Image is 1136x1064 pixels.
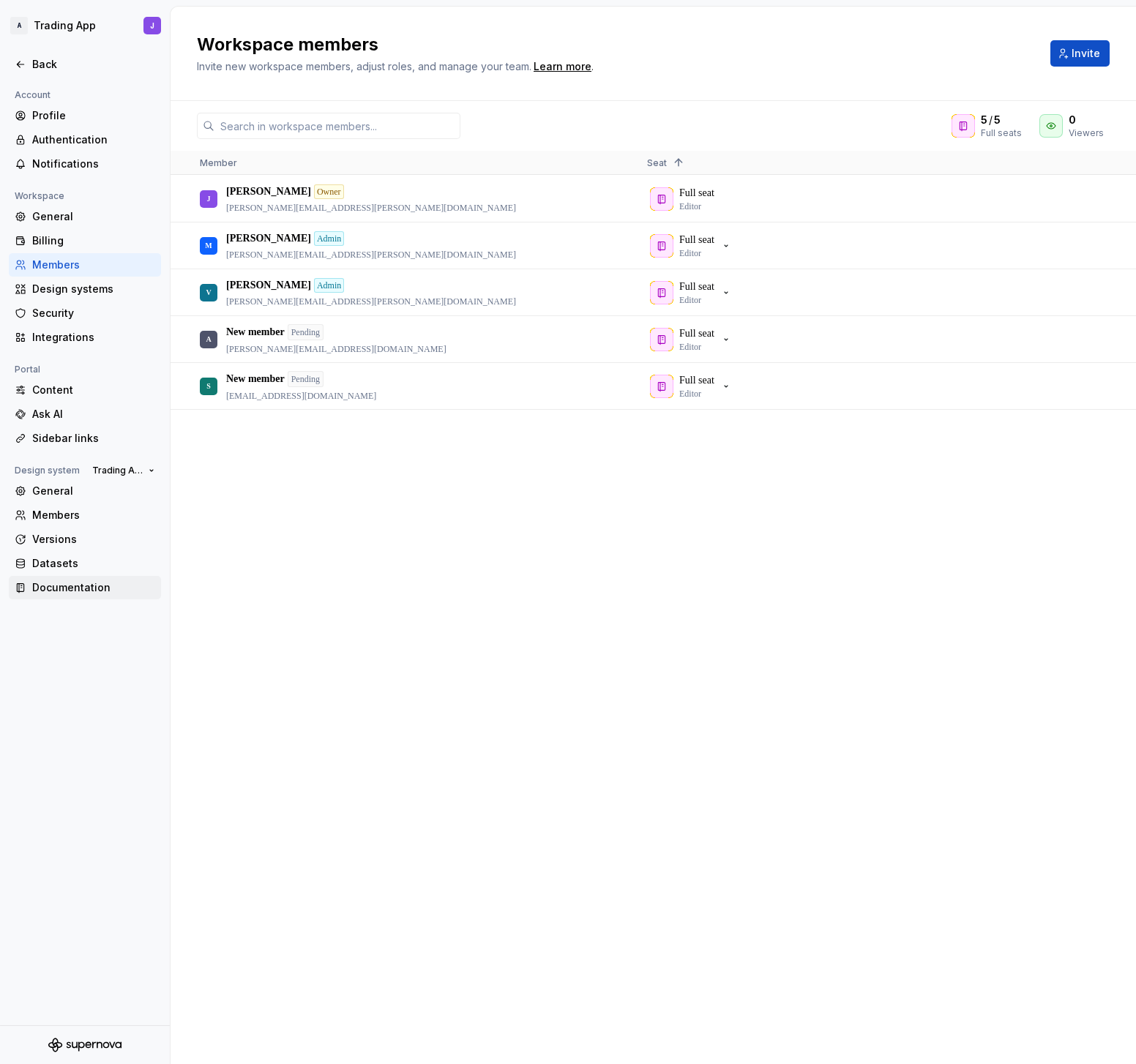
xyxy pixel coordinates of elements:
div: S [206,372,211,400]
span: 0 [1069,113,1076,127]
svg: Supernova Logo [48,1038,122,1052]
div: Authentication [32,132,155,147]
div: / [981,113,1022,127]
div: Security [32,306,155,321]
div: A [206,325,211,353]
div: Portal [9,361,46,378]
button: ATrading AppJ [3,10,167,42]
span: Invite [1072,46,1100,61]
a: Documentation [9,576,161,599]
a: Content [9,378,161,402]
button: Full seatEditor [647,231,738,261]
span: 5 [981,113,987,127]
div: Members [32,508,155,522]
div: Ask AI [32,407,155,422]
a: Authentication [9,128,161,151]
p: [PERSON_NAME][EMAIL_ADDRESS][PERSON_NAME][DOMAIN_NAME] [226,296,516,307]
p: [PERSON_NAME] [226,278,311,293]
div: Workspace [9,187,70,205]
div: Full seats [981,127,1022,139]
a: Notifications [9,152,161,176]
p: Editor [679,341,701,353]
input: Search in workspace members... [214,113,460,139]
div: Integrations [32,330,155,345]
button: Full seatEditor [647,278,738,307]
div: Design system [9,462,86,479]
div: Versions [32,532,155,547]
p: Editor [679,294,701,306]
a: Members [9,253,161,277]
div: A [10,17,28,34]
p: Editor [679,247,701,259]
p: [PERSON_NAME][EMAIL_ADDRESS][PERSON_NAME][DOMAIN_NAME] [226,202,516,214]
button: Full seatEditor [647,372,738,401]
p: Full seat [679,373,714,388]
div: Members [32,258,155,272]
div: J [150,20,154,31]
div: Pending [288,324,324,340]
div: J [207,184,211,213]
a: Datasets [9,552,161,575]
p: [EMAIL_ADDRESS][DOMAIN_NAME] [226,390,376,402]
h2: Workspace members [197,33,1033,56]
div: Billing [32,233,155,248]
div: General [32,209,155,224]
div: Documentation [32,580,155,595]
div: Pending [288,371,324,387]
a: General [9,205,161,228]
p: [PERSON_NAME][EMAIL_ADDRESS][PERSON_NAME][DOMAIN_NAME] [226,249,516,261]
div: Sidebar links [32,431,155,446]
a: Profile [9,104,161,127]
span: Seat [647,157,667,168]
p: Editor [679,388,701,400]
a: Back [9,53,161,76]
p: Full seat [679,326,714,341]
div: M [205,231,212,260]
a: Design systems [9,277,161,301]
p: New member [226,372,285,386]
a: Integrations [9,326,161,349]
div: Admin [314,278,344,293]
div: Design systems [32,282,155,296]
a: Members [9,503,161,527]
div: General [32,484,155,498]
a: Sidebar links [9,427,161,450]
a: Learn more [534,59,591,74]
div: V [206,278,211,307]
a: Ask AI [9,402,161,426]
span: Invite new workspace members, adjust roles, and manage your team. [197,60,531,72]
div: Account [9,86,56,104]
a: Billing [9,229,161,252]
a: General [9,479,161,503]
a: Security [9,301,161,325]
div: Profile [32,108,155,123]
button: Invite [1050,40,1110,67]
p: [PERSON_NAME][EMAIL_ADDRESS][DOMAIN_NAME] [226,343,446,355]
button: Full seatEditor [647,325,738,354]
div: Owner [314,184,344,199]
p: Full seat [679,280,714,294]
span: Trading App [92,465,143,476]
div: Back [32,57,155,72]
div: Trading App [34,18,96,33]
div: Content [32,383,155,397]
div: Notifications [32,157,155,171]
span: Member [200,157,237,168]
div: Admin [314,231,344,246]
p: New member [226,325,285,340]
p: [PERSON_NAME] [226,184,311,199]
p: Full seat [679,233,714,247]
span: 5 [994,113,1001,127]
a: Versions [9,528,161,551]
p: [PERSON_NAME] [226,231,311,246]
div: Viewers [1069,127,1104,139]
span: . [531,61,594,72]
div: Datasets [32,556,155,571]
